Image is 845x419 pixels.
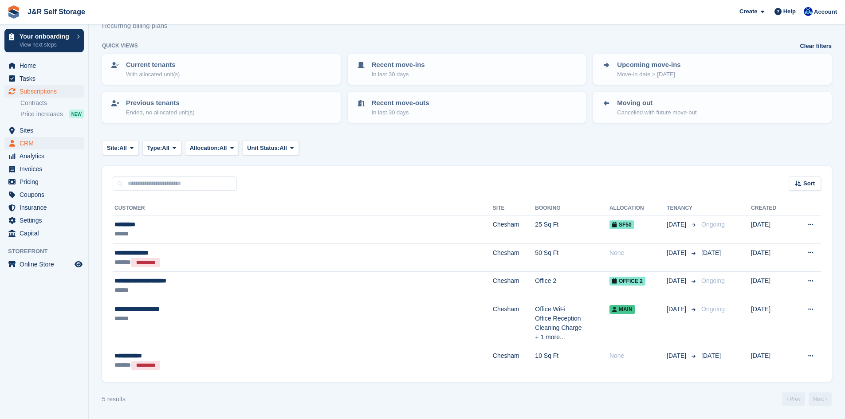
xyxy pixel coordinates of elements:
[247,144,279,153] span: Unit Status:
[535,347,609,375] td: 10 Sq Ft
[20,110,63,118] span: Price increases
[102,395,126,404] div: 5 results
[4,163,84,175] a: menu
[279,144,287,153] span: All
[126,108,195,117] p: Ended, no allocated unit(s)
[220,144,227,153] span: All
[4,59,84,72] a: menu
[701,221,725,228] span: Ongoing
[349,55,586,84] a: Recent move-ins In last 30 days
[667,220,688,229] span: [DATE]
[535,201,609,215] th: Booking
[119,144,127,153] span: All
[493,300,535,347] td: Chesham
[535,272,609,300] td: Office 2
[814,8,837,16] span: Account
[126,60,180,70] p: Current tenants
[4,150,84,162] a: menu
[20,99,84,107] a: Contracts
[783,7,796,16] span: Help
[102,42,138,50] h6: Quick views
[594,55,831,84] a: Upcoming move-ins Move-in date > [DATE]
[751,243,791,272] td: [DATE]
[20,150,73,162] span: Analytics
[142,141,181,155] button: Type: All
[701,352,721,359] span: [DATE]
[535,300,609,347] td: Office WiFi Office Reception Cleaning Charge + 1 more...
[739,7,757,16] span: Create
[372,108,429,117] p: In last 30 days
[804,7,813,16] img: Steve Revell
[609,277,645,286] span: Office 2
[102,141,139,155] button: Site: All
[617,60,680,70] p: Upcoming move-ins
[20,201,73,214] span: Insurance
[493,243,535,272] td: Chesham
[667,248,688,258] span: [DATE]
[20,59,73,72] span: Home
[667,201,698,215] th: Tenancy
[4,176,84,188] a: menu
[617,98,696,108] p: Moving out
[751,347,791,375] td: [DATE]
[4,124,84,137] a: menu
[107,144,119,153] span: Site:
[20,109,84,119] a: Price increases NEW
[190,144,220,153] span: Allocation:
[751,215,791,244] td: [DATE]
[24,4,89,19] a: J&R Self Storage
[20,33,72,39] p: Your onboarding
[20,258,73,270] span: Online Store
[493,201,535,215] th: Site
[349,93,586,122] a: Recent move-outs In last 30 days
[751,201,791,215] th: Created
[4,188,84,201] a: menu
[535,215,609,244] td: 25 Sq Ft
[609,305,635,314] span: Main
[113,201,493,215] th: Customer
[4,85,84,98] a: menu
[782,392,805,406] a: Previous
[372,70,425,79] p: In last 30 days
[185,141,239,155] button: Allocation: All
[4,258,84,270] a: menu
[609,351,667,360] div: None
[701,249,721,256] span: [DATE]
[147,144,162,153] span: Type:
[103,93,340,122] a: Previous tenants Ended, no allocated unit(s)
[609,248,667,258] div: None
[667,305,688,314] span: [DATE]
[126,70,180,79] p: With allocated unit(s)
[667,351,688,360] span: [DATE]
[594,93,831,122] a: Moving out Cancelled with future move-out
[751,272,791,300] td: [DATE]
[800,42,832,51] a: Clear filters
[20,163,73,175] span: Invoices
[126,98,195,108] p: Previous tenants
[4,137,84,149] a: menu
[372,60,425,70] p: Recent move-ins
[20,214,73,227] span: Settings
[372,98,429,108] p: Recent move-outs
[4,227,84,239] a: menu
[780,392,833,406] nav: Page
[20,85,73,98] span: Subscriptions
[73,259,84,270] a: Preview store
[617,70,680,79] p: Move-in date > [DATE]
[535,243,609,272] td: 50 Sq Ft
[20,72,73,85] span: Tasks
[20,137,73,149] span: CRM
[609,220,634,229] span: SF50
[103,55,340,84] a: Current tenants With allocated unit(s)
[242,141,299,155] button: Unit Status: All
[4,72,84,85] a: menu
[493,347,535,375] td: Chesham
[20,188,73,201] span: Coupons
[701,305,725,313] span: Ongoing
[20,176,73,188] span: Pricing
[617,108,696,117] p: Cancelled with future move-out
[7,5,20,19] img: stora-icon-8386f47178a22dfd0bd8f6a31ec36ba5ce8667c1dd55bd0f319d3a0aa187defe.svg
[4,214,84,227] a: menu
[4,201,84,214] a: menu
[667,276,688,286] span: [DATE]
